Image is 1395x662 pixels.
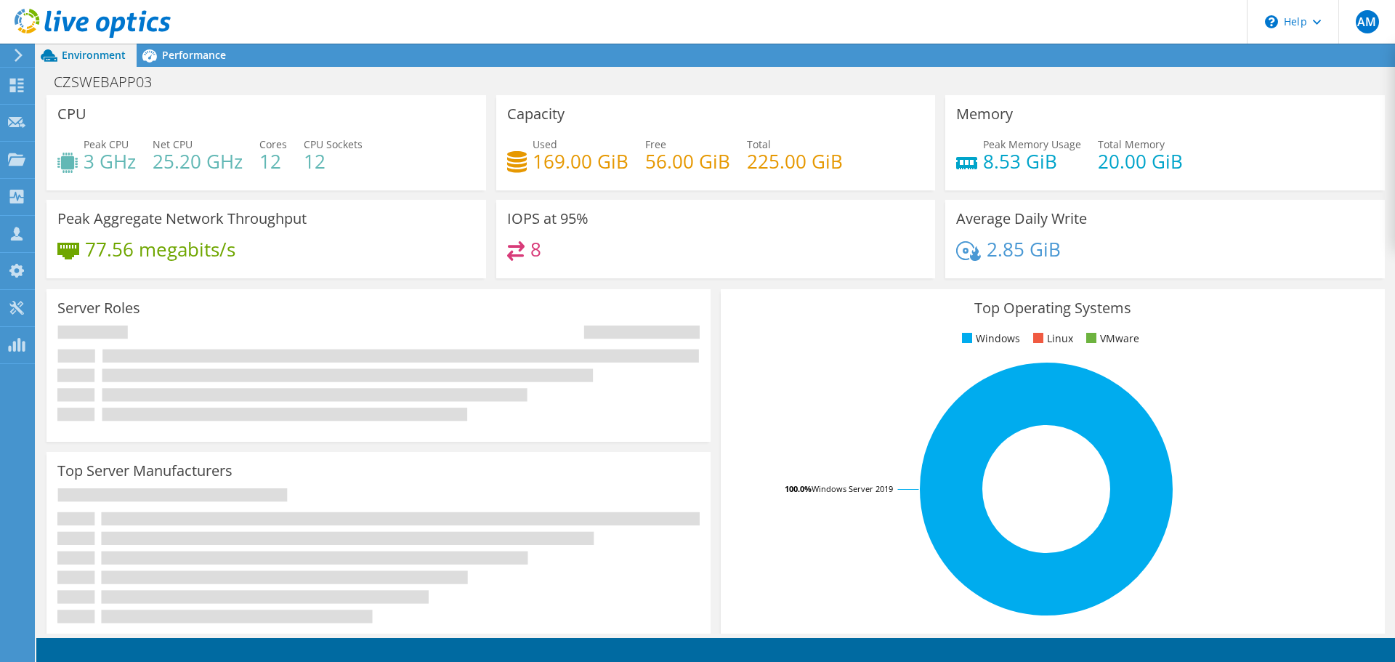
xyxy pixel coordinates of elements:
span: Free [645,137,666,151]
h3: Server Roles [57,300,140,316]
h3: Average Daily Write [956,211,1087,227]
h3: IOPS at 95% [507,211,589,227]
h3: CPU [57,106,86,122]
h4: 2.85 GiB [987,241,1061,257]
h4: 169.00 GiB [533,153,628,169]
span: Performance [162,48,226,62]
span: Cores [259,137,287,151]
h4: 8 [530,241,541,257]
h4: 12 [304,153,363,169]
h4: 25.20 GHz [153,153,243,169]
h4: 12 [259,153,287,169]
h3: Top Server Manufacturers [57,463,232,479]
h3: Peak Aggregate Network Throughput [57,211,307,227]
h3: Top Operating Systems [732,300,1374,316]
tspan: 100.0% [785,483,812,494]
h4: 20.00 GiB [1098,153,1183,169]
h4: 225.00 GiB [747,153,843,169]
span: Peak CPU [84,137,129,151]
li: VMware [1083,331,1139,347]
h3: Memory [956,106,1013,122]
h1: CZSWEBAPP03 [47,74,174,90]
span: CPU Sockets [304,137,363,151]
h4: 56.00 GiB [645,153,730,169]
span: AM [1356,10,1379,33]
h3: Capacity [507,106,565,122]
svg: \n [1265,15,1278,28]
h4: 77.56 megabits/s [85,241,235,257]
span: Used [533,137,557,151]
span: Peak Memory Usage [983,137,1081,151]
li: Linux [1030,331,1073,347]
span: Total [747,137,771,151]
h4: 3 GHz [84,153,136,169]
tspan: Windows Server 2019 [812,483,893,494]
h4: 8.53 GiB [983,153,1081,169]
span: Environment [62,48,126,62]
li: Windows [958,331,1020,347]
span: Net CPU [153,137,193,151]
span: Total Memory [1098,137,1165,151]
